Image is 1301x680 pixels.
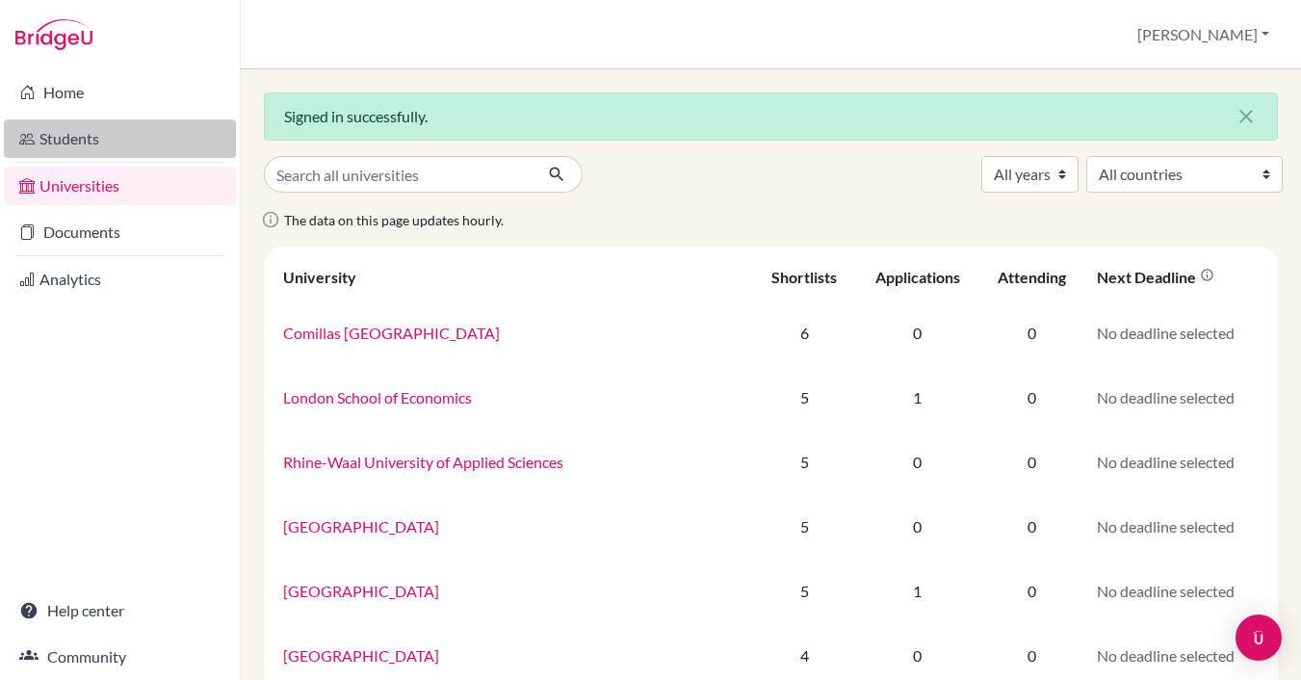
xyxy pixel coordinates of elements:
td: 0 [855,301,979,365]
div: Attending [998,268,1066,286]
td: 5 [753,559,855,623]
td: 1 [855,559,979,623]
button: Close [1215,93,1277,140]
span: No deadline selected [1097,517,1235,536]
div: Next deadline [1097,268,1214,286]
a: Documents [4,213,236,251]
span: No deadline selected [1097,453,1235,471]
input: Search all universities [264,156,533,193]
div: Shortlists [771,268,837,286]
td: 0 [979,430,1084,494]
a: Analytics [4,260,236,299]
td: 0 [979,365,1084,430]
td: 0 [979,559,1084,623]
td: 0 [855,430,979,494]
span: No deadline selected [1097,324,1235,342]
a: Students [4,119,236,158]
span: No deadline selected [1097,388,1235,406]
a: London School of Economics [283,388,472,406]
a: Comillas [GEOGRAPHIC_DATA] [283,324,500,342]
span: The data on this page updates hourly. [284,212,504,228]
i: close [1235,105,1258,128]
img: Bridge-U [15,19,92,50]
a: Home [4,73,236,112]
td: 5 [753,494,855,559]
a: Universities [4,167,236,205]
th: University [272,254,753,301]
div: Open Intercom Messenger [1236,615,1282,661]
a: Rhine-Waal University of Applied Sciences [283,453,563,471]
a: [GEOGRAPHIC_DATA] [283,517,439,536]
div: Applications [875,268,960,286]
a: Community [4,638,236,676]
a: Help center [4,591,236,630]
span: No deadline selected [1097,582,1235,600]
div: Signed in successfully. [264,92,1278,141]
a: [GEOGRAPHIC_DATA] [283,646,439,665]
td: 1 [855,365,979,430]
td: 0 [979,494,1084,559]
span: No deadline selected [1097,646,1235,665]
td: 5 [753,430,855,494]
button: [PERSON_NAME] [1129,16,1278,53]
td: 0 [855,494,979,559]
td: 6 [753,301,855,365]
td: 0 [979,301,1084,365]
td: 5 [753,365,855,430]
a: [GEOGRAPHIC_DATA] [283,582,439,600]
